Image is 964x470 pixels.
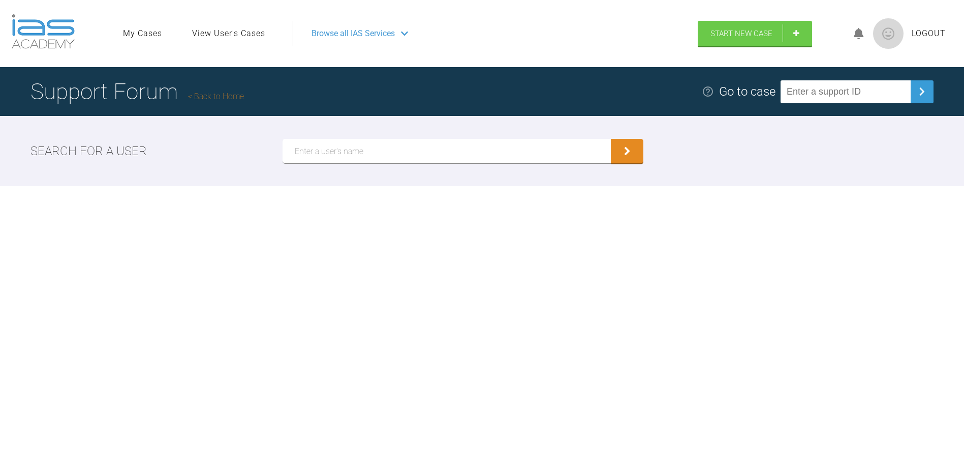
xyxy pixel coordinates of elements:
[30,74,244,109] h1: Support Forum
[873,18,904,49] img: profile.png
[283,139,611,163] input: Enter a user's name
[710,29,772,38] span: Start New Case
[12,14,75,49] img: logo-light.3e3ef733.png
[698,21,812,46] a: Start New Case
[912,27,946,40] a: Logout
[192,27,265,40] a: View User's Cases
[914,83,930,100] img: chevronRight.28bd32b0.svg
[719,82,775,101] div: Go to case
[312,27,395,40] span: Browse all IAS Services
[781,80,911,103] input: Enter a support ID
[123,27,162,40] a: My Cases
[188,92,244,101] a: Back to Home
[30,141,147,161] h2: Search for a user
[702,85,714,98] img: help.e70b9f3d.svg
